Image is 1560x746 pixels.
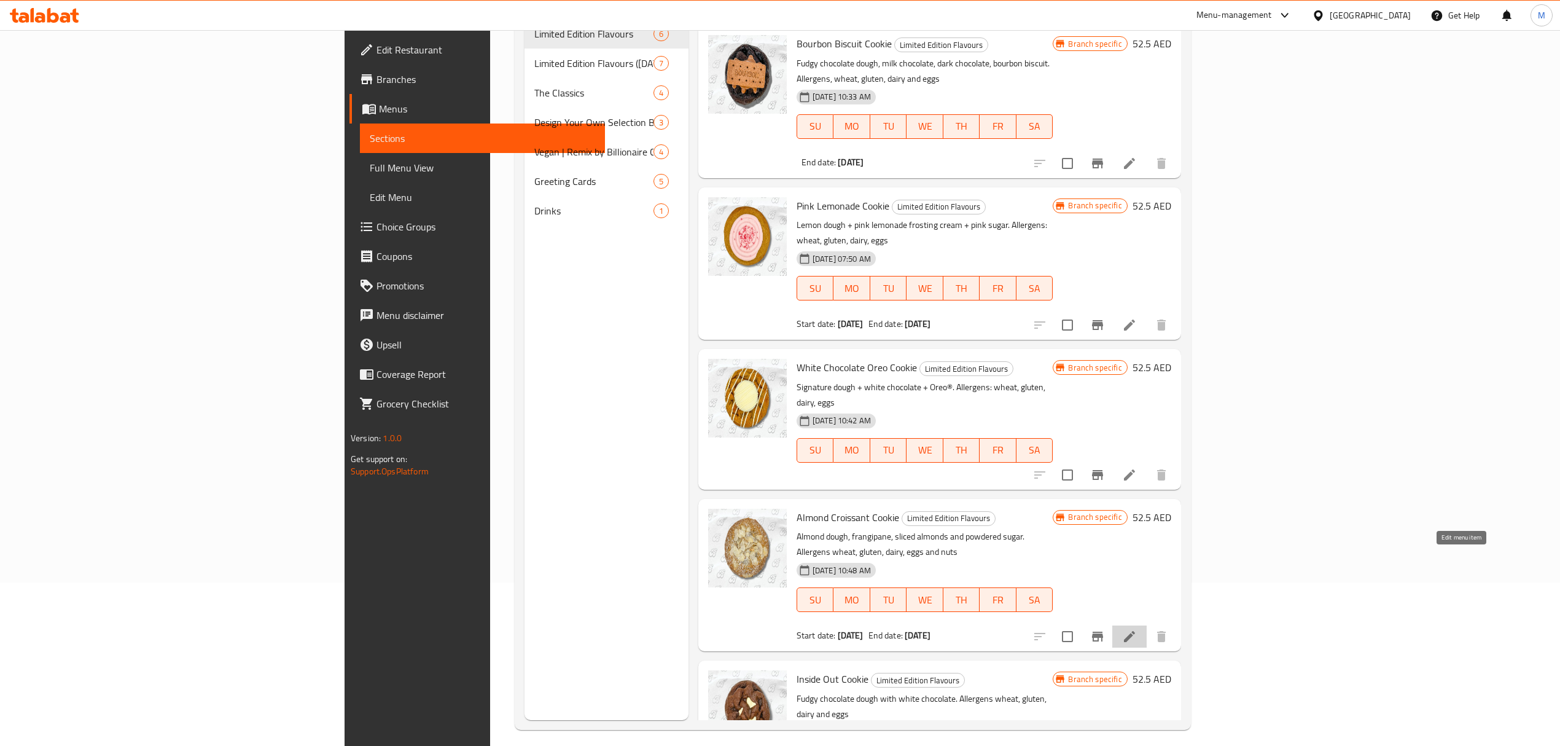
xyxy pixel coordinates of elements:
span: Branch specific [1063,673,1126,685]
span: Menus [379,101,595,116]
a: Edit menu item [1122,468,1137,482]
span: TH [948,591,975,609]
span: [DATE] 10:33 AM [808,91,876,103]
a: Full Menu View [360,153,605,183]
button: FR [980,438,1016,463]
div: items [653,85,669,100]
span: MO [838,117,865,135]
span: Select to update [1055,624,1080,650]
button: Branch-specific-item [1083,310,1112,340]
span: SU [802,591,829,609]
button: TH [943,587,980,612]
span: Greeting Cards [534,174,653,189]
button: SA [1016,587,1053,612]
a: Choice Groups [349,212,605,241]
button: SA [1016,276,1053,300]
span: TH [948,280,975,297]
button: TH [943,114,980,139]
span: MO [838,591,865,609]
div: Limited Edition Flavours6 [525,19,688,49]
div: Menu-management [1196,8,1272,23]
button: TU [870,438,907,463]
img: Bourbon Biscuit Cookie [708,35,787,114]
span: 7 [654,58,668,69]
span: Branch specific [1063,511,1126,523]
span: Coverage Report [376,367,595,382]
span: End date: [868,316,903,332]
span: Branch specific [1063,38,1126,50]
span: MO [838,280,865,297]
a: Edit Menu [360,183,605,212]
p: Fudgy chocolate dough with white chocolate. Allergens wheat, gluten, dairy and eggs [797,691,1053,722]
span: TU [875,591,902,609]
h6: 52.5 AED [1133,359,1171,376]
nav: Menu sections [525,14,688,230]
button: FR [980,276,1016,300]
img: Pink Lemonade Cookie [708,197,787,276]
button: SU [797,276,833,300]
p: Lemon dough + pink lemonade frosting cream + pink sugar. Allergens: wheat, gluten, dairy, eggs [797,218,1053,248]
a: Menu disclaimer [349,300,605,330]
span: White Chocolate Oreo Cookie [797,358,917,377]
span: Start date: [797,316,836,332]
span: SU [802,117,829,135]
div: items [653,203,669,218]
span: Limited Edition Flavours [920,362,1013,376]
span: FR [985,441,1012,459]
div: Vegan | Remix by Billionaire Cookies4 [525,137,688,167]
span: FR [985,280,1012,297]
span: 1.0.0 [383,430,402,446]
button: TH [943,276,980,300]
button: WE [907,587,943,612]
span: 4 [654,146,668,158]
span: [DATE] 07:50 AM [808,253,876,265]
span: M [1538,9,1545,22]
span: Upsell [376,337,595,352]
span: SA [1021,280,1048,297]
span: Edit Restaurant [376,42,595,57]
button: Branch-specific-item [1083,460,1112,490]
button: TH [943,438,980,463]
div: Limited Edition Flavours [902,511,996,526]
div: items [653,174,669,189]
span: Limited Edition Flavours [895,38,988,52]
button: Branch-specific-item [1083,149,1112,178]
div: Drinks [534,203,653,218]
span: WE [911,591,938,609]
span: TU [875,441,902,459]
h6: 52.5 AED [1133,509,1171,526]
span: Select to update [1055,312,1080,338]
div: Drinks1 [525,196,688,226]
h6: 52.5 AED [1133,197,1171,214]
a: Upsell [349,330,605,359]
b: [DATE] [905,627,930,643]
span: Full Menu View [370,160,595,175]
span: Limited Edition Flavours [902,511,995,525]
span: MO [838,441,865,459]
a: Grocery Checklist [349,389,605,418]
span: TH [948,441,975,459]
span: SA [1021,441,1048,459]
a: Sections [360,124,605,153]
p: Fudgy chocolate dough, milk chocolate, dark chocolate, bourbon biscuit. Allergens, wheat, gluten,... [797,56,1053,87]
a: Coverage Report [349,359,605,389]
span: Start date: [797,627,836,643]
button: SA [1016,438,1053,463]
b: [DATE] [838,154,864,170]
span: Limited Edition Flavours ([DATE]-[DATE]) [534,56,653,71]
span: Branch specific [1063,200,1126,211]
span: Version: [351,430,381,446]
button: SA [1016,114,1053,139]
p: Signature dough + white chocolate + Oreo®. Allergens: wheat, gluten, dairy, eggs [797,380,1053,410]
span: WE [911,117,938,135]
span: Design Your Own Selection Box [534,115,653,130]
span: SU [802,280,829,297]
b: [DATE] [905,316,930,332]
h6: 52.5 AED [1133,670,1171,688]
img: White Chocolate Oreo Cookie [708,359,787,438]
span: The Classics [534,85,653,100]
span: Limited Edition Flavours [872,673,964,688]
button: TU [870,114,907,139]
div: [GEOGRAPHIC_DATA] [1330,9,1411,22]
